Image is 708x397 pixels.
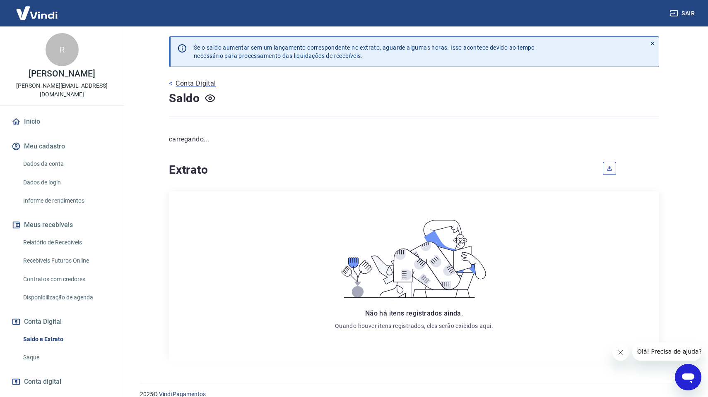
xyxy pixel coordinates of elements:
[20,271,114,288] a: Contratos com credores
[10,0,64,26] img: Vindi
[668,6,698,21] button: Sair
[5,6,70,12] span: Olá! Precisa de ajuda?
[20,349,114,366] a: Saque
[335,322,493,330] p: Quando houver itens registrados, eles serão exibidos aqui.
[176,79,216,88] p: Conta Digital
[20,174,114,191] a: Dados de login
[46,33,79,66] div: R
[169,79,172,88] p: <
[29,69,95,78] p: [PERSON_NAME]
[24,376,61,387] span: Conta digital
[365,309,463,317] span: Não há itens registrados ainda.
[10,112,114,131] a: Início
[20,155,114,172] a: Dados da conta
[10,313,114,331] button: Conta Digital
[7,81,117,99] p: [PERSON_NAME][EMAIL_ADDRESS][DOMAIN_NAME]
[169,134,659,144] p: carregando...
[20,192,114,209] a: Informe de rendimentos
[632,342,701,361] iframe: Mensagem da empresa
[20,234,114,251] a: Relatório de Recebíveis
[20,252,114,269] a: Recebíveis Futuros Online
[612,344,629,361] iframe: Fechar mensagem
[10,137,114,155] button: Meu cadastro
[10,216,114,234] button: Meus recebíveis
[675,364,701,390] iframe: Botão para abrir a janela de mensagens
[169,90,200,107] h4: Saldo
[20,289,114,306] a: Disponibilização de agenda
[20,331,114,348] a: Saldo e Extrato
[169,162,593,178] h4: Extrato
[194,43,535,60] p: Se o saldo aumentar sem um lançamento correspondente no extrato, aguarde algumas horas. Isso acon...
